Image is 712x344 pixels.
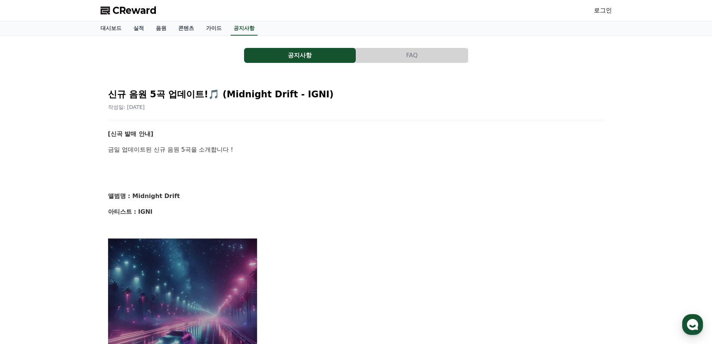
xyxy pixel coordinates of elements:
[108,208,136,215] strong: 아티스트 :
[108,104,145,110] span: 작성일: [DATE]
[108,145,604,155] p: 금일 업데이트된 신규 음원 5곡을 소개합니다 !
[172,21,200,36] a: 콘텐츠
[244,48,356,63] button: 공지사항
[138,208,152,215] strong: IGNI
[108,88,604,100] h2: 신규 음원 5곡 업데이트!🎵 (Midnight Drift - IGNI)
[356,48,468,63] a: FAQ
[101,4,157,16] a: CReward
[231,21,258,36] a: 공지사항
[127,21,150,36] a: 실적
[108,130,154,137] strong: [신곡 발매 안내]
[594,6,612,15] a: 로그인
[108,192,180,200] strong: 앨범명 : Midnight Drift
[95,21,127,36] a: 대시보드
[150,21,172,36] a: 음원
[356,48,468,63] button: FAQ
[200,21,228,36] a: 가이드
[112,4,157,16] span: CReward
